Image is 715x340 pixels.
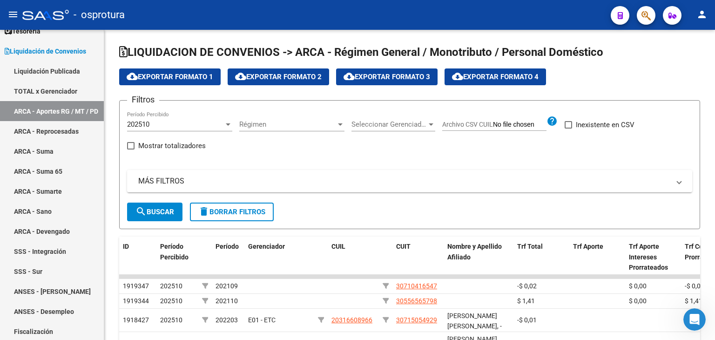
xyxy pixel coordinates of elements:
datatable-header-cell: Gerenciador [244,237,314,278]
button: Exportar Formato 1 [119,68,221,85]
div: Para liquidar/REPROCESAR un periodo en la plataforma [PERSON_NAME] realizar los siguientes pasos:... [7,163,153,286]
span: Régimen [239,120,336,129]
span: -$ 0,02 [685,282,704,290]
li: En la nueva ventana [PERSON_NAME] hacer clic en el botón verde que dice"Procesar/Reprocesar Periodo. [22,227,145,253]
button: Buscar [127,203,182,221]
span: Borrar Filtros [198,208,265,216]
mat-icon: delete [198,206,209,217]
button: Exportar Formato 3 [336,68,438,85]
span: 1919347 [123,282,149,290]
input: Archivo CSV CUIL [493,121,546,129]
div: Soporte dice… [7,66,179,114]
mat-icon: search [135,206,147,217]
datatable-header-cell: ID [119,237,156,278]
span: 1919344 [123,297,149,305]
div: Se esta desarrollando el módulo de liquidación por [PERSON_NAME] de todas maneras y proximamente ... [15,120,145,156]
span: Período Percibido [160,243,189,261]
datatable-header-cell: Período Percibido [156,237,198,278]
span: 30710416547 [396,282,437,290]
div: Por el momento no hay liquidación por corte, por lo que [PERSON_NAME] reprocesar el periodo y com... [15,71,145,108]
datatable-header-cell: CUIL [328,237,379,278]
span: 1918427 [123,316,149,324]
span: 20316608966 [331,316,372,324]
li: Luego hacer clic en Total x Gerenciador. [22,207,145,224]
span: Trf Total [517,243,543,250]
span: $ 1,41 [685,297,702,305]
span: Mostrar totalizadores [138,140,206,151]
span: $ 0,00 [629,282,647,290]
div: Para liquidar/REPROCESAR un periodo en la plataforma [PERSON_NAME] realizar los siguientes pasos: [15,169,145,196]
img: Profile image for Fin [27,7,41,22]
span: Tesorería [5,26,40,36]
div: Soporte dice… [7,115,179,163]
span: 202203 [216,316,238,324]
button: Enviar un mensaje… [160,265,175,280]
datatable-header-cell: Trf Total [513,237,569,278]
mat-icon: cloud_download [127,71,138,82]
mat-panel-title: MÁS FILTROS [138,176,670,186]
span: Exportar Formato 1 [127,73,213,81]
datatable-header-cell: Trf Aporte Intereses Prorrateados [625,237,681,278]
span: 30556565798 [396,297,437,305]
span: CUIL [331,243,345,250]
button: Start recording [59,269,67,276]
span: Período [216,243,239,250]
span: Exportar Formato 3 [344,73,430,81]
mat-icon: person [696,9,708,20]
span: $ 0,00 [629,297,647,305]
span: -$ 0,02 [517,282,537,290]
h3: Filtros [127,93,159,106]
textarea: Escribe un mensaje... [8,249,178,265]
button: Inicio [146,6,163,23]
mat-icon: menu [7,9,19,20]
span: $ 1,41 [517,297,535,305]
datatable-header-cell: Trf Aporte [569,237,625,278]
span: 202510 [160,316,182,324]
span: LIQUIDACION DE CONVENIOS -> ARCA - Régimen General / Monotributo / Personal Doméstico [119,46,603,59]
datatable-header-cell: Nombre y Apellido Afiliado [444,237,513,278]
mat-expansion-panel-header: MÁS FILTROS [127,170,692,192]
div: Se esta desarrollando el módulo de liquidación por [PERSON_NAME] de todas maneras y proximamente ... [7,115,153,162]
span: CUIT [396,243,411,250]
button: Selector de emoji [29,269,37,276]
p: El equipo también puede ayudar [45,11,143,25]
span: 202109 [216,282,238,290]
span: Liquidación de Convenios [5,46,86,56]
iframe: Intercom live chat [683,308,706,331]
span: Archivo CSV CUIL [442,121,493,128]
h1: Fin [45,4,56,11]
span: -$ 0,01 [517,316,537,324]
button: Exportar Formato 4 [445,68,546,85]
span: Seleccionar Gerenciador [351,120,427,129]
span: Exportar Formato 2 [235,73,322,81]
span: Gerenciador [248,243,285,250]
button: Exportar Formato 2 [228,68,329,85]
span: Trf Aporte [573,243,603,250]
span: E01 - ETC [248,316,276,324]
div: Por el momento no hay liquidación por corte, por lo que [PERSON_NAME] reprocesar el periodo y com... [7,66,153,113]
span: Trf Aporte Intereses Prorrateados [629,243,668,272]
mat-icon: help [546,116,558,127]
datatable-header-cell: CUIT [392,237,444,278]
span: ID [123,243,129,250]
div: Cerrar [163,6,180,22]
button: Selector de gif [44,269,52,276]
span: Exportar Formato 4 [452,73,539,81]
span: 202510 [127,120,149,129]
span: 30715054929 [396,316,437,324]
mat-icon: cloud_download [452,71,463,82]
button: Adjuntar un archivo [14,269,22,276]
datatable-header-cell: Período [212,237,244,278]
span: Inexistente en CSV [576,119,634,130]
span: 202510 [160,282,182,290]
span: Nombre y Apellido Afiliado [447,243,502,261]
mat-icon: cloud_download [235,71,246,82]
span: 202110 [216,297,238,305]
li: Ingresar a Liquidación de convenios. [22,196,145,205]
div: Soporte dice… [7,163,179,307]
span: 202510 [160,297,182,305]
button: go back [6,6,24,23]
span: Buscar [135,208,174,216]
span: - osprotura [74,5,125,25]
